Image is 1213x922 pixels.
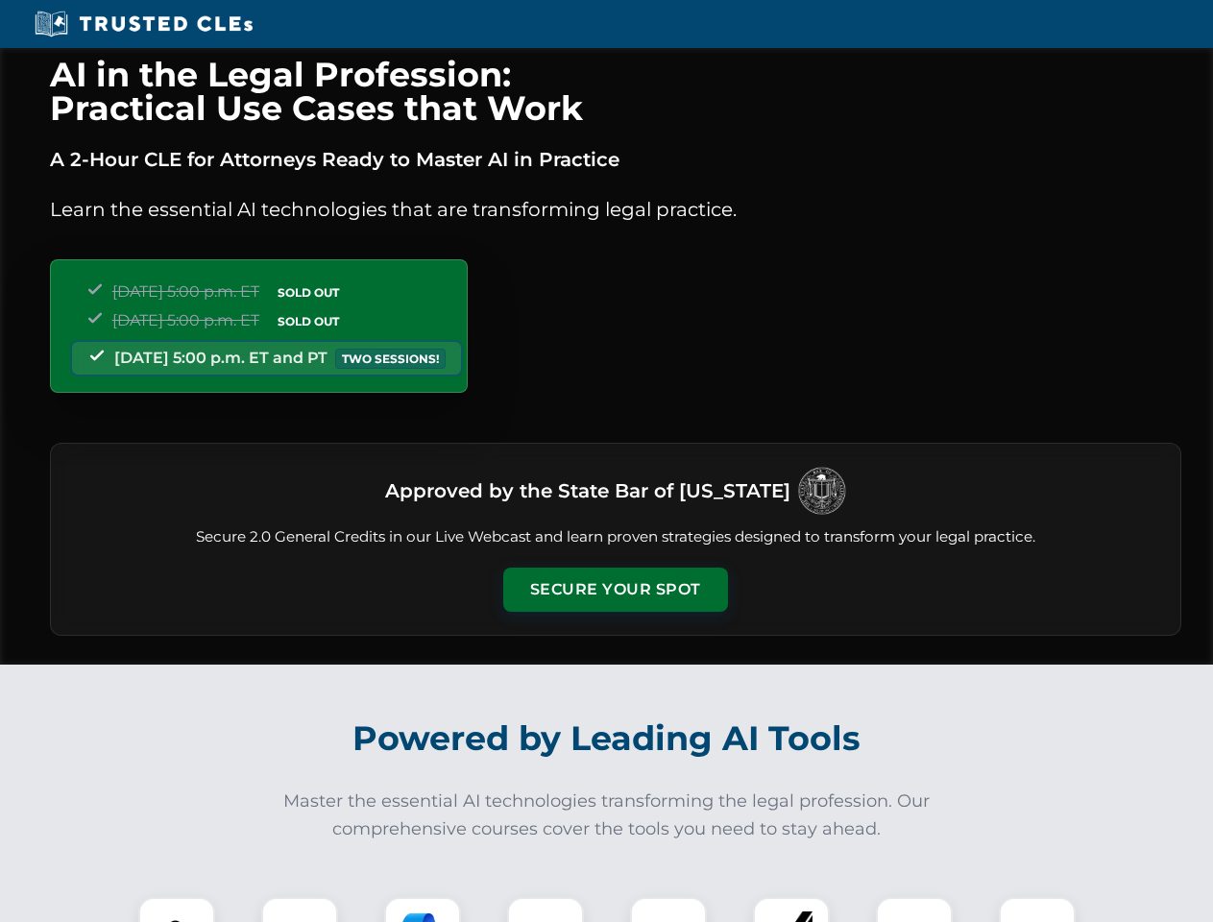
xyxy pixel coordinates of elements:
p: A 2-Hour CLE for Attorneys Ready to Master AI in Practice [50,144,1181,175]
span: SOLD OUT [271,311,346,331]
img: Logo [798,467,846,515]
p: Secure 2.0 General Credits in our Live Webcast and learn proven strategies designed to transform ... [74,526,1157,548]
span: SOLD OUT [271,282,346,303]
h2: Powered by Leading AI Tools [75,705,1139,772]
h3: Approved by the State Bar of [US_STATE] [385,473,790,508]
h1: AI in the Legal Profession: Practical Use Cases that Work [50,58,1181,125]
p: Master the essential AI technologies transforming the legal profession. Our comprehensive courses... [271,788,943,843]
span: [DATE] 5:00 p.m. ET [112,311,259,329]
p: Learn the essential AI technologies that are transforming legal practice. [50,194,1181,225]
img: Trusted CLEs [29,10,258,38]
span: [DATE] 5:00 p.m. ET [112,282,259,301]
button: Secure Your Spot [503,568,728,612]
